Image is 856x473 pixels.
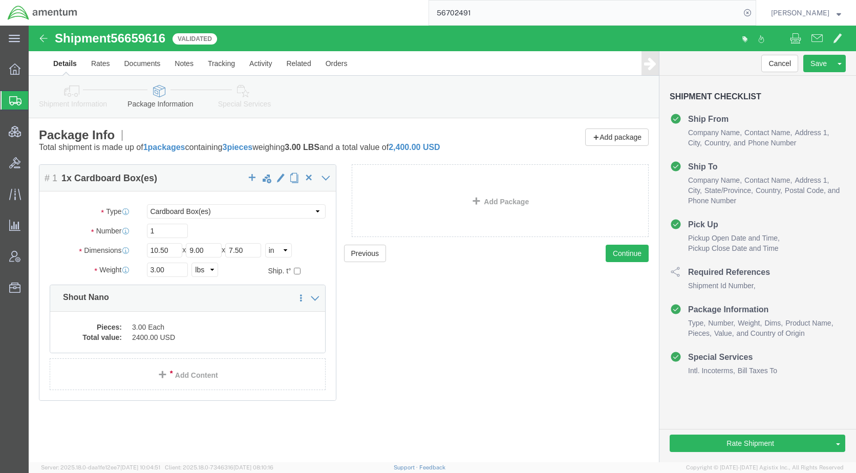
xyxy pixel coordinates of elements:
input: Search for shipment number, reference number [429,1,740,25]
iframe: FS Legacy Container [29,26,856,462]
a: Support [394,464,419,470]
a: Feedback [419,464,445,470]
button: [PERSON_NAME] [771,7,842,19]
span: Copyright © [DATE]-[DATE] Agistix Inc., All Rights Reserved [686,463,844,472]
span: Server: 2025.18.0-daa1fe12ee7 [41,464,160,470]
img: logo [7,5,78,20]
span: Client: 2025.18.0-7346316 [165,464,273,470]
span: [DATE] 10:04:51 [120,464,160,470]
span: [DATE] 08:10:16 [233,464,273,470]
span: Kent Gilman [771,7,829,18]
